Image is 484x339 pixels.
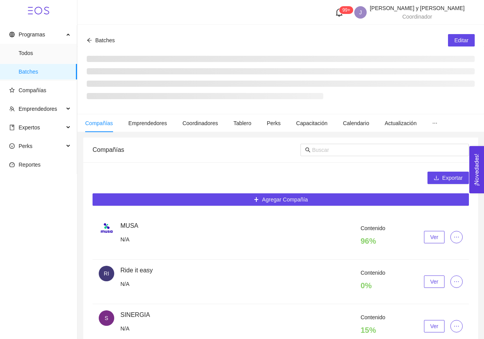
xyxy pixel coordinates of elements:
button: Ver [424,320,445,332]
div: Compañías [93,139,300,161]
span: star [9,88,15,93]
span: Ver [430,277,438,286]
span: ellipsis [432,120,438,126]
span: Coordinadores [182,120,218,126]
span: dashboard [9,162,15,167]
span: [PERSON_NAME] y [PERSON_NAME] [370,5,465,11]
span: MUSA [120,222,138,229]
span: Agregar Compañía [262,195,308,204]
span: Batches [19,64,71,79]
span: global [9,32,15,37]
img: 1666300425363-Logo%201.png [99,221,114,237]
span: Exportar [442,174,463,182]
span: Programas [19,31,45,38]
button: Open Feedback Widget [469,146,484,193]
span: Expertos [19,124,40,131]
span: smile [9,143,15,149]
span: Emprendedores [129,120,167,126]
sup: 124 [339,6,353,14]
span: Calendario [343,120,369,126]
span: Todos [19,45,71,61]
span: Contenido [360,225,385,231]
button: plusAgregar Compañía [93,193,469,206]
span: Contenido [360,270,385,276]
span: Ride it easy [120,267,153,274]
span: RI [104,266,109,281]
span: Editar [454,36,469,45]
span: Perks [267,120,281,126]
span: Actualización [384,120,417,126]
input: Buscar [312,146,464,154]
button: ellipsis [450,320,463,332]
span: download [434,175,439,181]
span: Ver [430,322,438,330]
span: Batches [95,37,115,43]
button: ellipsis [450,275,463,288]
span: S [105,310,108,326]
h4: 0 % [360,280,385,291]
span: Emprendedores [19,106,57,112]
span: bell [335,8,343,17]
span: ellipsis [451,323,462,329]
span: Tablero [233,120,251,126]
span: J [359,6,362,19]
span: Contenido [360,314,385,320]
span: Reportes [19,162,41,168]
span: Coordinador [402,14,432,20]
span: SINERGIA [120,311,150,318]
h4: 15 % [360,325,385,336]
h4: 96 % [360,236,385,246]
span: Ver [430,233,438,241]
span: ellipsis [451,279,462,285]
span: Capacitación [296,120,328,126]
button: ellipsis [450,231,463,243]
span: Perks [19,143,33,149]
span: arrow-left [87,38,92,43]
button: Ver [424,231,445,243]
span: team [9,106,15,112]
button: Ver [424,275,445,288]
span: Compañías [19,87,46,93]
span: search [305,147,311,153]
span: ellipsis [451,234,462,240]
span: Compañías [85,120,113,126]
button: downloadExportar [427,172,469,184]
span: book [9,125,15,130]
button: Editar [448,34,475,46]
span: plus [254,197,259,203]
